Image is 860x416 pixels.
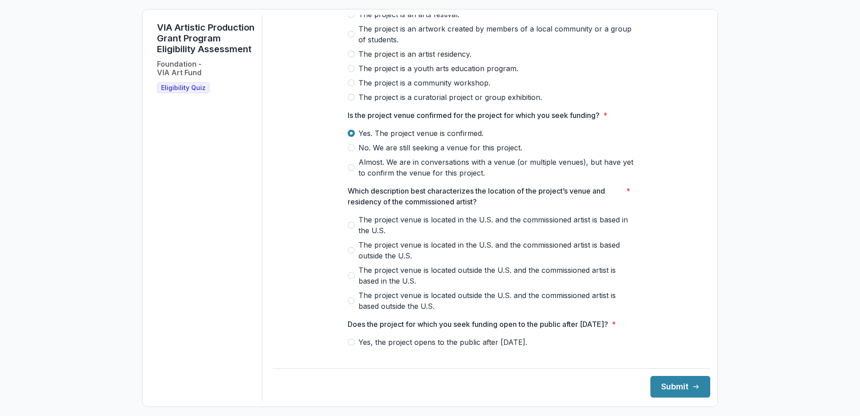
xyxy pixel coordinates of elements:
h1: VIA Artistic Production Grant Program Eligibility Assessment [157,22,255,54]
span: The project venue is located in the U.S. and the commissioned artist is based outside the U.S. [358,240,636,261]
span: The project venue is located outside the U.S. and the commissioned artist is based in the U.S. [358,265,636,286]
span: The project is an artist residency. [358,49,471,59]
span: The project venue is located in the U.S. and the commissioned artist is based in the U.S. [358,214,636,236]
span: Almost. We are in conversations with a venue (or multiple venues), but have yet to confirm the ve... [358,157,636,178]
span: The project venue is located outside the U.S. and the commissioned artist is based outside the U.S. [358,290,636,312]
span: Eligibility Quiz [161,84,206,92]
span: No. We are still seeking a venue for this project. [358,142,522,153]
button: Submit [650,376,710,398]
span: The project is a curatorial project or group exhibition. [358,92,542,103]
p: Is the project venue confirmed for the project for which you seek funding? [348,110,600,121]
p: Does the project for which you seek funding open to the public after [DATE]? [348,319,608,330]
p: Which description best characterizes the location of the project’s venue and residency of the com... [348,185,623,207]
span: The project is an artwork created by members of a local community or a group of students. [358,23,636,45]
h2: Foundation - VIA Art Fund [157,60,202,77]
span: The project is a community workshop. [358,77,490,88]
span: Yes, the project opens to the public after [DATE]. [358,337,527,348]
span: The project is a youth arts education program. [358,63,518,74]
span: Yes. The project venue is confirmed. [358,128,484,139]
